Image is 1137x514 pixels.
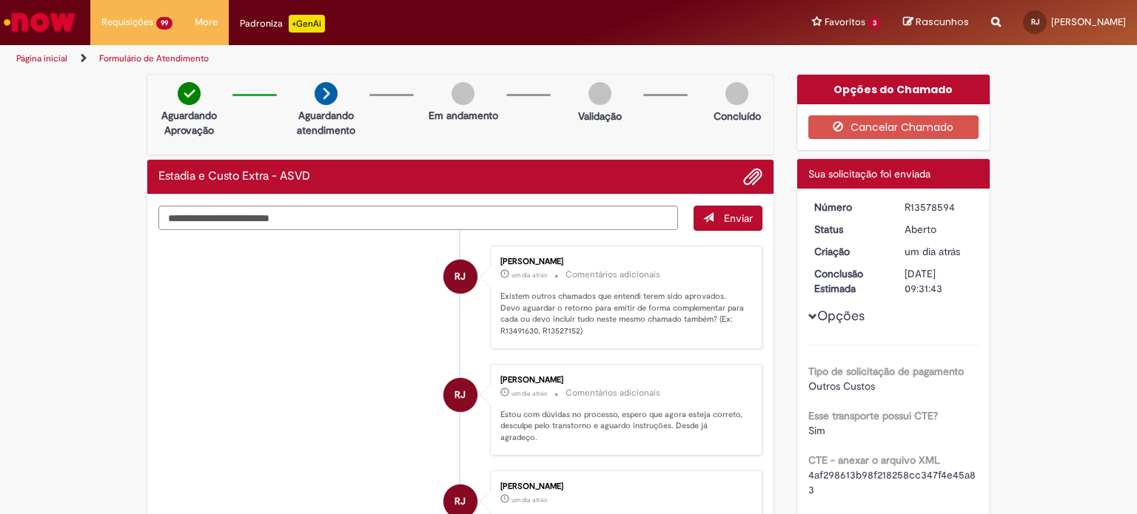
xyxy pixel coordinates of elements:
p: Aguardando atendimento [290,108,362,138]
p: Aguardando Aprovação [153,108,225,138]
span: Outros Custos [808,379,875,393]
span: um dia atrás [512,271,547,280]
div: [PERSON_NAME] [500,482,747,491]
img: ServiceNow [1,7,78,37]
span: Requisições [101,15,153,30]
span: [PERSON_NAME] [1051,16,1126,28]
p: Existem outros chamados que entendi terem sido aprovados. Devo aguardar o retorno para emitir de ... [500,291,747,337]
div: [PERSON_NAME] [500,376,747,385]
button: Enviar [694,206,762,231]
textarea: Digite sua mensagem aqui... [158,206,678,231]
span: RJ [455,377,466,413]
p: Estou com dúvidas no processo, espero que agora esteja correto, desculpe pelo transtorno e aguard... [500,409,747,444]
span: 3 [868,17,881,30]
a: Rascunhos [903,16,969,30]
dt: Status [803,222,894,237]
span: Enviar [724,212,753,225]
dt: Número [803,200,894,214]
a: Formulário de Atendimento [99,53,209,64]
time: 29/09/2025 17:59:28 [512,271,547,280]
div: Renato Junior [443,260,477,294]
span: RJ [455,259,466,294]
small: Comentários adicionais [566,268,660,281]
b: Tipo de solicitação de pagamento [808,365,964,378]
div: 29/09/2025 17:31:39 [905,244,973,259]
span: More [195,15,218,30]
span: Sua solicitação foi enviada [808,167,930,180]
p: +GenAi [289,15,325,33]
ul: Trilhas de página [11,45,747,72]
span: RJ [1031,17,1039,27]
span: 4af298613b98f218258cc347f4e45a83 [808,468,976,496]
small: Comentários adicionais [566,387,660,399]
span: um dia atrás [905,245,960,258]
div: Renato Junior [443,378,477,412]
time: 29/09/2025 17:31:39 [905,245,960,258]
span: um dia atrás [512,496,547,504]
img: img-circle-grey.png [725,82,748,105]
time: 29/09/2025 17:51:32 [512,389,547,398]
img: arrow-next.png [315,82,338,105]
img: img-circle-grey.png [588,82,611,105]
b: CTE - anexar o arquivo XML [808,453,940,467]
div: Padroniza [240,15,325,33]
h2: Estadia e Custo Extra - ASVD Histórico de tíquete [158,170,310,183]
span: Rascunhos [916,15,969,29]
div: Aberto [905,222,973,237]
time: 29/09/2025 17:50:00 [512,496,547,504]
button: Adicionar anexos [743,167,762,186]
button: Cancelar Chamado [808,115,979,139]
a: Página inicial [16,53,67,64]
b: Esse transporte possui CTE? [808,409,938,422]
span: 99 [156,17,172,30]
p: Em andamento [429,108,498,123]
div: Opções do Chamado [797,75,990,104]
div: [DATE] 09:31:43 [905,266,973,296]
img: img-circle-grey.png [452,82,474,105]
dt: Conclusão Estimada [803,266,894,296]
div: R13578594 [905,200,973,214]
span: um dia atrás [512,389,547,398]
span: Sim [808,424,825,437]
p: Concluído [714,109,761,124]
p: Validação [578,109,622,124]
img: check-circle-green.png [178,82,201,105]
div: [PERSON_NAME] [500,257,747,266]
span: Favoritos [825,15,865,30]
dt: Criação [803,244,894,259]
